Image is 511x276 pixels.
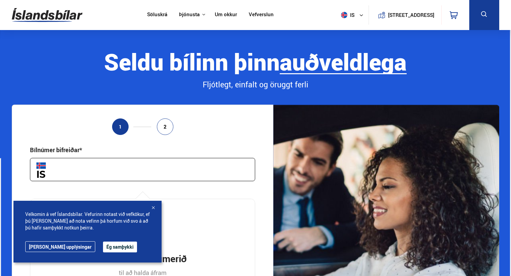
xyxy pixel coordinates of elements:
img: svg+xml;base64,PHN2ZyB4bWxucz0iaHR0cDovL3d3dy53My5vcmcvMjAwMC9zdmciIHdpZHRoPSI1MTIiIGhlaWdodD0iNT... [341,12,347,18]
a: Vefverslun [249,11,274,19]
span: is [338,12,355,18]
div: Fljótlegt, einfalt og öruggt ferli [12,79,499,90]
div: Seldu bílinn þinn [12,49,499,74]
button: is [338,5,369,25]
button: Ég samþykki [103,242,137,252]
a: [STREET_ADDRESS] [373,5,438,25]
b: auðveldlega [280,46,407,77]
button: Þjónusta [179,11,200,18]
button: [STREET_ADDRESS] [390,12,432,18]
img: G0Ugv5HjCgRt.svg [12,4,82,26]
span: Velkomin á vef Íslandsbílar. Vefurinn notast við vefkökur, ef þú [PERSON_NAME] að nota vefinn þá ... [25,211,150,231]
a: [PERSON_NAME] upplýsingar [25,241,95,252]
span: 2 [164,124,167,130]
span: 1 [119,124,122,130]
a: Söluskrá [147,11,167,19]
div: Bílnúmer bifreiðar* [30,146,82,154]
a: Um okkur [215,11,237,19]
